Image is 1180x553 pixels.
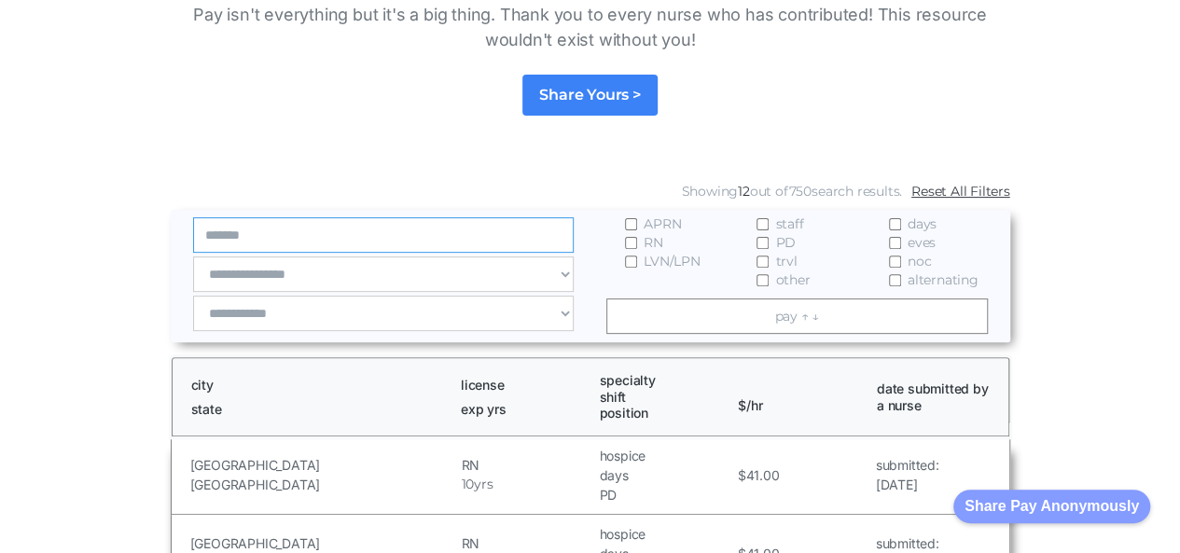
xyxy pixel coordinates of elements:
[644,214,681,233] span: APRN
[889,256,901,268] input: noc
[876,455,939,475] h5: submitted:
[775,252,797,270] span: trvl
[462,475,475,494] h5: 10
[738,465,746,485] h5: $
[908,270,979,289] span: alternating
[757,274,769,286] input: other
[644,252,701,270] span: LVN/LPN
[876,455,939,494] a: submitted:[DATE]
[775,233,796,252] span: PD
[600,405,722,422] h1: position
[191,377,444,394] h1: city
[745,465,779,485] h5: 41.00
[600,465,733,485] h5: days
[191,401,444,418] h1: state
[190,475,457,494] h5: [GEOGRAPHIC_DATA]
[757,218,769,230] input: staff
[788,183,811,200] span: 750
[190,533,457,553] h5: [GEOGRAPHIC_DATA]
[908,252,931,270] span: noc
[889,237,901,249] input: eves
[889,274,901,286] input: alternating
[606,298,988,334] a: pay ↑ ↓
[625,218,637,230] input: APRN
[461,401,583,418] h1: exp yrs
[775,214,803,233] span: staff
[461,377,583,394] h1: license
[889,218,901,230] input: days
[600,524,733,544] h5: hospice
[600,446,733,465] h5: hospice
[908,233,936,252] span: eves
[644,233,663,252] span: RN
[600,485,733,505] h5: PD
[775,270,810,289] span: other
[876,533,939,553] h5: submitted:
[600,372,722,389] h1: specialty
[600,389,722,406] h1: shift
[474,475,493,494] h5: yrs
[911,182,1010,200] a: Reset All Filters
[462,455,595,475] h5: RN
[877,380,999,413] h1: date submitted by a nurse
[190,455,457,475] h5: [GEOGRAPHIC_DATA]
[908,214,937,233] span: days
[171,177,1010,342] form: Email Form
[953,490,1150,523] button: Share Pay Anonymously
[757,237,769,249] input: PD
[625,237,637,249] input: RN
[876,475,939,494] h5: [DATE]
[681,182,901,200] div: Showing out of search results.
[738,183,750,200] span: 12
[462,533,595,553] h5: RN
[738,380,860,413] h1: $/hr
[522,75,657,116] a: Share Yours >
[757,256,769,268] input: trvl
[171,2,1010,52] p: Pay isn't everything but it's a big thing. Thank you to every nurse who has contributed! This res...
[625,256,637,268] input: LVN/LPN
